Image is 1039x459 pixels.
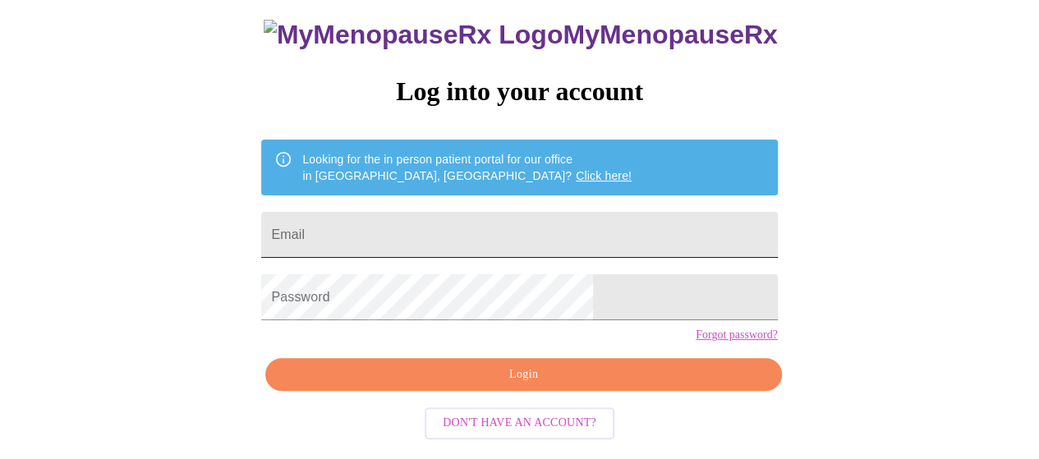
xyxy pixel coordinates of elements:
[265,358,781,392] button: Login
[576,169,632,182] a: Click here!
[261,76,777,107] h3: Log into your account
[425,407,614,439] button: Don't have an account?
[264,20,563,50] img: MyMenopauseRx Logo
[284,365,762,385] span: Login
[443,413,596,434] span: Don't have an account?
[302,145,632,190] div: Looking for the in person patient portal for our office in [GEOGRAPHIC_DATA], [GEOGRAPHIC_DATA]?
[421,415,618,429] a: Don't have an account?
[264,20,778,50] h3: MyMenopauseRx
[696,328,778,342] a: Forgot password?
